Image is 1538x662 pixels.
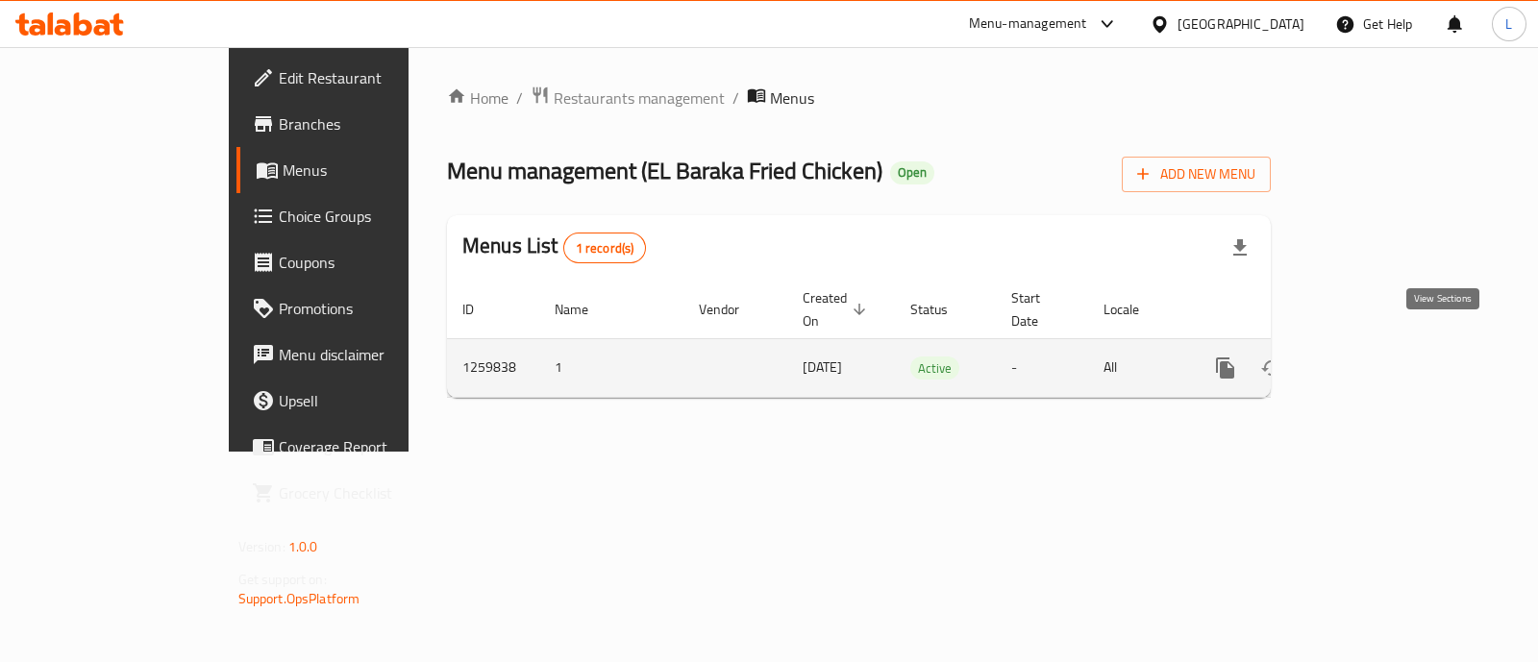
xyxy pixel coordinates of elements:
span: Upsell [279,389,470,412]
button: more [1203,345,1249,391]
span: Add New Menu [1137,162,1255,186]
a: Coverage Report [236,424,485,470]
span: Menu management ( EL Baraka Fried Chicken ) [447,149,882,192]
th: Actions [1187,281,1402,339]
h2: Menus List [462,232,646,263]
li: / [516,86,523,110]
div: Open [890,161,934,184]
span: 1 record(s) [564,239,646,257]
td: - [996,338,1088,397]
a: Menu disclaimer [236,331,485,378]
button: Change Status [1249,345,1295,391]
a: Promotions [236,285,485,331]
span: Coupons [279,251,470,274]
td: 1259838 [447,338,539,397]
td: 1 [539,338,683,397]
span: Vendor [699,298,764,321]
a: Grocery Checklist [236,470,485,516]
a: Branches [236,101,485,147]
nav: breadcrumb [447,86,1271,110]
a: Restaurants management [531,86,725,110]
span: Edit Restaurant [279,66,470,89]
span: L [1505,13,1512,35]
a: Menus [236,147,485,193]
span: Version: [238,534,285,559]
a: Edit Restaurant [236,55,485,101]
a: Coupons [236,239,485,285]
span: Menus [283,159,470,182]
span: Active [910,357,959,380]
span: Created On [803,286,872,332]
span: Coverage Report [279,435,470,458]
span: [DATE] [803,355,842,380]
span: Start Date [1011,286,1065,332]
span: Choice Groups [279,205,470,228]
span: Open [890,164,934,181]
button: Add New Menu [1122,157,1271,192]
span: Promotions [279,297,470,320]
td: All [1088,338,1187,397]
table: enhanced table [447,281,1402,398]
span: 1.0.0 [288,534,318,559]
li: / [732,86,739,110]
span: Name [555,298,613,321]
span: ID [462,298,499,321]
a: Choice Groups [236,193,485,239]
div: [GEOGRAPHIC_DATA] [1178,13,1304,35]
a: Support.OpsPlatform [238,586,360,611]
div: Export file [1217,225,1263,271]
span: Grocery Checklist [279,481,470,504]
span: Branches [279,112,470,135]
a: Upsell [236,378,485,424]
span: Status [910,298,973,321]
span: Get support on: [238,567,327,592]
div: Menu-management [969,12,1087,36]
span: Locale [1104,298,1164,321]
div: Active [910,356,959,380]
div: Total records count [563,233,647,263]
span: Menus [770,86,814,110]
span: Restaurants management [554,86,725,110]
span: Menu disclaimer [279,343,470,366]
